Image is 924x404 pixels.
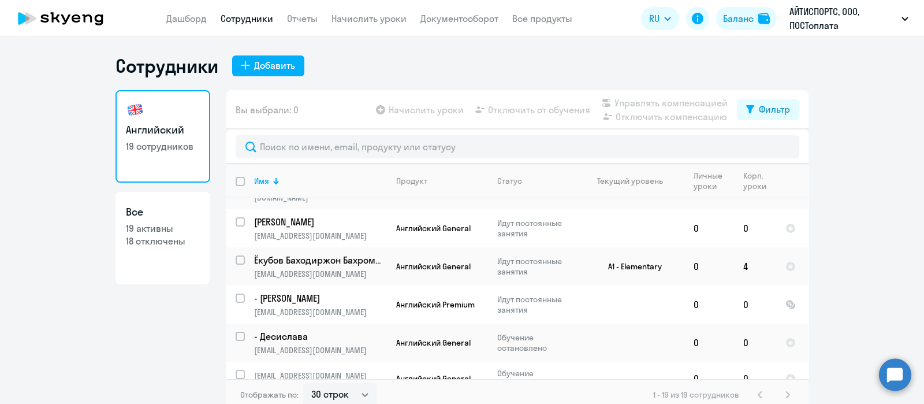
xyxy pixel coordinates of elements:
[115,192,210,284] a: Все19 активны18 отключены
[396,176,427,186] div: Продукт
[743,171,776,191] div: Корп. уроки
[737,99,799,120] button: Фильтр
[684,286,734,324] td: 0
[254,254,386,266] a: Ёкубов Баходиржон Бахромжон Угли
[694,171,723,191] div: Личные уроки
[126,222,200,235] p: 19 активны
[497,176,522,186] div: Статус
[734,362,776,395] td: 0
[734,286,776,324] td: 0
[497,294,576,315] p: Идут постоянные занятия
[684,209,734,247] td: 0
[784,5,914,32] button: АЙТИСПОРТС, ООО, ПОСТоплата
[734,247,776,286] td: 4
[254,58,295,72] div: Добавить
[497,256,576,277] p: Идут постоянные занятия
[684,362,734,395] td: 0
[254,370,386,381] p: [EMAIL_ADDRESS][DOMAIN_NAME]
[641,7,679,30] button: RU
[115,90,210,183] a: Английский19 сотрудников
[232,55,304,76] button: Добавить
[236,103,299,117] span: Вы выбрали: 0
[420,13,498,24] a: Документооборот
[254,292,386,305] a: - [PERSON_NAME]
[497,176,576,186] div: Статус
[240,390,299,400] span: Отображать по:
[254,231,386,241] p: [EMAIL_ADDRESS][DOMAIN_NAME]
[396,338,471,348] span: Английский General
[254,176,386,186] div: Имя
[597,176,663,186] div: Текущий уровень
[396,261,471,272] span: Английский General
[254,345,386,355] p: [EMAIL_ADDRESS][DOMAIN_NAME]
[512,13,572,24] a: Все продукты
[396,223,471,233] span: Английский General
[684,247,734,286] td: 0
[221,13,273,24] a: Сотрудники
[716,7,777,30] button: Балансbalance
[396,176,487,186] div: Продукт
[743,171,766,191] div: Корп. уроки
[254,176,269,186] div: Имя
[254,216,385,228] p: [PERSON_NAME]
[586,176,684,186] div: Текущий уровень
[254,292,385,305] p: - [PERSON_NAME]
[734,209,776,247] td: 0
[789,5,897,32] p: АЙТИСПОРТС, ООО, ПОСТоплата
[126,235,200,247] p: 18 отключены
[759,102,790,116] div: Фильтр
[497,368,576,389] p: Обучение остановлено
[649,12,660,25] span: RU
[166,13,207,24] a: Дашборд
[254,216,386,228] a: [PERSON_NAME]
[497,332,576,353] p: Обучение остановлено
[694,171,733,191] div: Личные уроки
[577,247,684,286] td: A1 - Elementary
[126,123,200,138] h3: Английский
[396,373,471,384] span: Английский General
[734,324,776,362] td: 0
[126,101,144,119] img: english
[254,330,385,343] p: - Десислава
[236,135,799,158] input: Поиск по имени, email, продукту или статусу
[723,12,754,25] div: Баланс
[684,324,734,362] td: 0
[254,307,386,317] p: [EMAIL_ADDRESS][DOMAIN_NAME]
[497,218,576,239] p: Идут постоянные занятия
[254,269,386,279] p: [EMAIL_ADDRESS][DOMAIN_NAME]
[396,299,475,310] span: Английский Premium
[254,330,386,343] a: - Десислава
[126,140,200,153] p: 19 сотрудников
[758,13,770,24] img: balance
[331,13,407,24] a: Начислить уроки
[254,254,385,266] p: Ёкубов Баходиржон Бахромжон Угли
[653,390,739,400] span: 1 - 19 из 19 сотрудников
[126,205,200,220] h3: Все
[287,13,318,24] a: Отчеты
[115,54,218,77] h1: Сотрудники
